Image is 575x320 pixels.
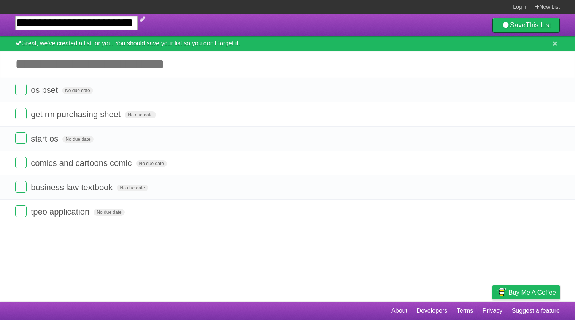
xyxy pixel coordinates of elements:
[31,110,122,119] span: get rm purchasing sheet
[31,183,114,192] span: business law textbook
[15,181,27,193] label: Done
[492,18,560,33] a: SaveThis List
[62,136,93,143] span: No due date
[457,304,473,318] a: Terms
[15,157,27,168] label: Done
[416,304,447,318] a: Developers
[117,185,148,191] span: No due date
[31,158,133,168] span: comics and cartoons comic
[483,304,502,318] a: Privacy
[31,207,91,217] span: tpeo application
[15,84,27,95] label: Done
[62,87,93,94] span: No due date
[391,304,407,318] a: About
[508,286,556,299] span: Buy me a coffee
[31,85,60,95] span: os pset
[94,209,124,216] span: No due date
[15,205,27,217] label: Done
[512,304,560,318] a: Suggest a feature
[125,111,156,118] span: No due date
[31,134,60,143] span: start os
[15,132,27,144] label: Done
[136,160,167,167] span: No due date
[492,285,560,299] a: Buy me a coffee
[15,108,27,119] label: Done
[496,286,507,299] img: Buy me a coffee
[526,21,551,29] b: This List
